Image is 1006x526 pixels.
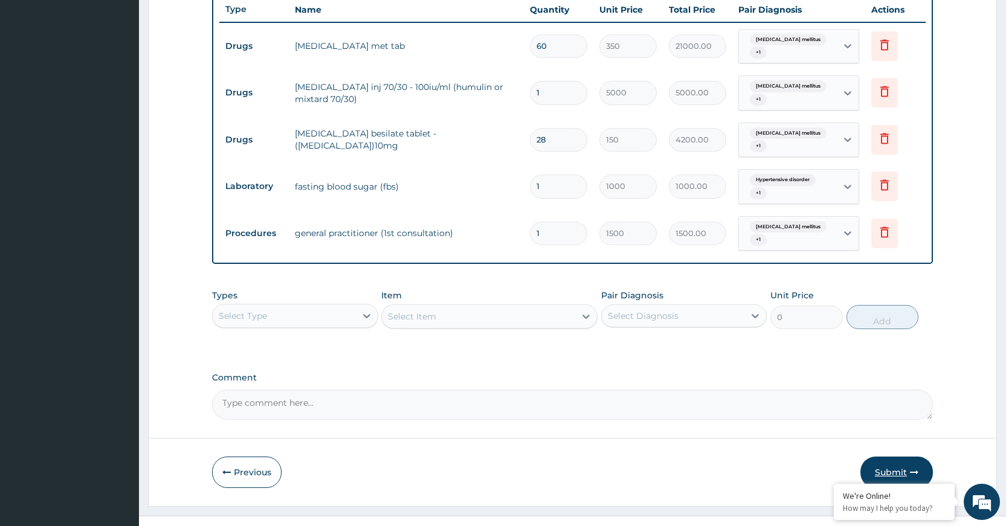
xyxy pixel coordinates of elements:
[289,34,524,58] td: [MEDICAL_DATA] met tab
[289,175,524,199] td: fasting blood sugar (fbs)
[219,35,289,57] td: Drugs
[22,60,49,91] img: d_794563401_company_1708531726252_794563401
[219,82,289,104] td: Drugs
[289,221,524,245] td: general practitioner (1st consultation)
[860,457,933,488] button: Submit
[750,34,827,46] span: [MEDICAL_DATA] mellitus
[219,175,289,197] td: Laboratory
[750,174,816,186] span: Hypertensive disorder
[750,140,767,152] span: + 1
[750,187,767,199] span: + 1
[770,289,814,301] label: Unit Price
[381,289,402,301] label: Item
[843,503,946,513] p: How may I help you today?
[70,152,167,274] span: We're online!
[843,490,946,501] div: We're Online!
[750,80,827,92] span: [MEDICAL_DATA] mellitus
[212,373,933,383] label: Comment
[750,221,827,233] span: [MEDICAL_DATA] mellitus
[601,289,663,301] label: Pair Diagnosis
[750,234,767,246] span: + 1
[63,68,203,83] div: Chat with us now
[750,127,827,140] span: [MEDICAL_DATA] mellitus
[198,6,227,35] div: Minimize live chat window
[750,94,767,106] span: + 1
[212,290,237,301] label: Types
[289,75,524,111] td: [MEDICAL_DATA] inj 70/30 - 100iu/ml (humulin or mixtard 70/30)
[750,47,767,59] span: + 1
[608,310,679,322] div: Select Diagnosis
[846,305,918,329] button: Add
[219,222,289,245] td: Procedures
[289,121,524,158] td: [MEDICAL_DATA] besilate tablet - ([MEDICAL_DATA])10mg
[219,310,267,322] div: Select Type
[212,457,282,488] button: Previous
[6,330,230,372] textarea: Type your message and hit 'Enter'
[219,129,289,151] td: Drugs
